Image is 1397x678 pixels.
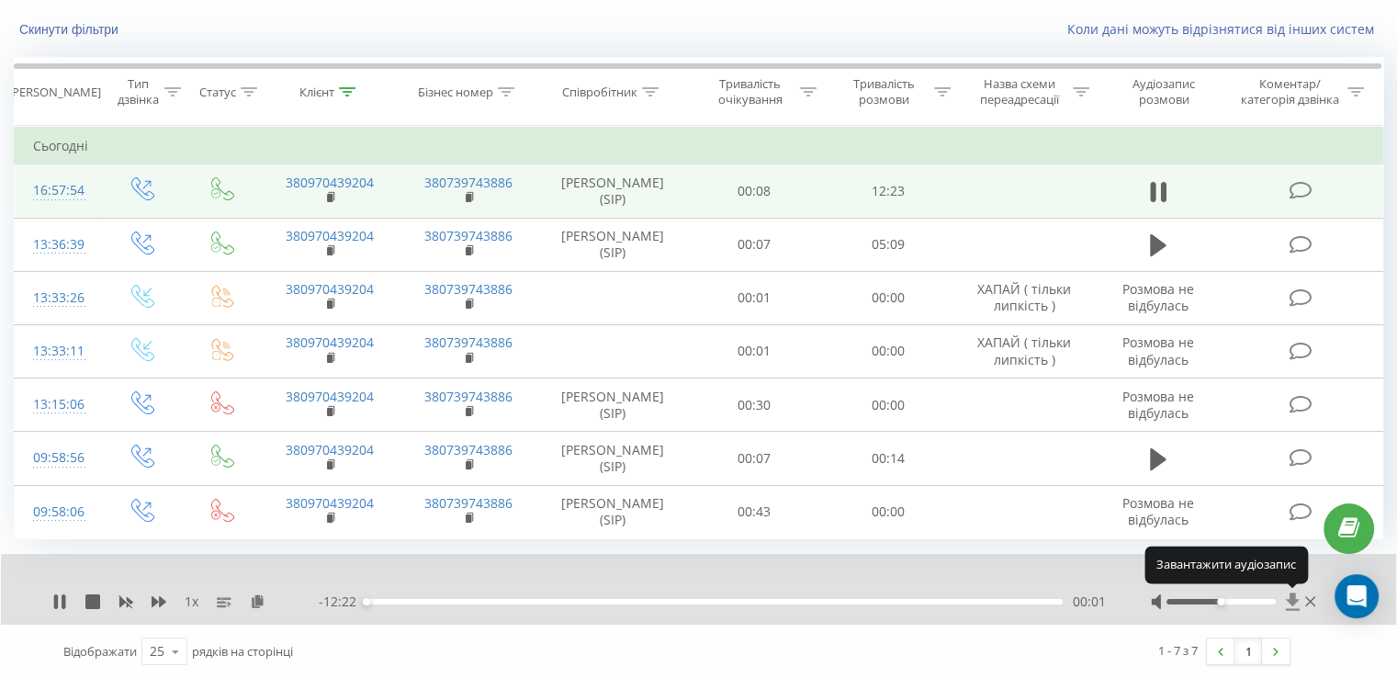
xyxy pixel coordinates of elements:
[954,271,1093,324] td: ХАПАЙ ( тільки липкість )
[688,485,821,538] td: 00:43
[116,76,159,107] div: Тип дзвінка
[1234,638,1262,664] a: 1
[688,432,821,485] td: 00:07
[1072,593,1105,611] span: 00:01
[538,432,688,485] td: [PERSON_NAME] (SIP)
[63,643,137,660] span: Відображати
[704,76,796,107] div: Тривалість очікування
[286,280,374,298] a: 380970439204
[538,379,688,432] td: [PERSON_NAME] (SIP)
[821,164,954,218] td: 12:23
[286,388,374,405] a: 380970439204
[1158,641,1198,660] div: 1 - 7 з 7
[821,218,954,271] td: 05:09
[15,128,1383,164] td: Сьогодні
[192,643,293,660] span: рядків на сторінці
[1122,388,1194,422] span: Розмова не відбулась
[1122,333,1194,367] span: Розмова не відбулась
[424,227,513,244] a: 380739743886
[424,494,513,512] a: 380739743886
[33,333,82,369] div: 13:33:11
[424,388,513,405] a: 380739743886
[424,333,513,351] a: 380739743886
[688,324,821,378] td: 00:01
[33,494,82,530] div: 09:58:06
[363,598,370,605] div: Accessibility label
[33,387,82,423] div: 13:15:06
[424,280,513,298] a: 380739743886
[424,174,513,191] a: 380739743886
[821,271,954,324] td: 00:00
[33,227,82,263] div: 13:36:39
[185,593,198,611] span: 1 x
[1217,598,1224,605] div: Accessibility label
[14,21,128,38] button: Скинути фільтри
[688,379,821,432] td: 00:30
[319,593,366,611] span: - 12:22
[688,218,821,271] td: 00:07
[1144,547,1308,583] div: Завантажити аудіозапис
[286,174,374,191] a: 380970439204
[1235,76,1343,107] div: Коментар/категорія дзвінка
[1122,280,1194,314] span: Розмова не відбулась
[1110,76,1218,107] div: Аудіозапис розмови
[838,76,929,107] div: Тривалість розмови
[821,432,954,485] td: 00:14
[299,85,334,100] div: Клієнт
[150,642,164,661] div: 25
[1067,20,1383,38] a: Коли дані можуть відрізнятися вiд інших систем
[1122,494,1194,528] span: Розмова не відбулась
[33,280,82,316] div: 13:33:26
[286,227,374,244] a: 380970439204
[538,485,688,538] td: [PERSON_NAME] (SIP)
[286,333,374,351] a: 380970439204
[562,85,637,100] div: Співробітник
[199,85,236,100] div: Статус
[954,324,1093,378] td: ХАПАЙ ( тільки липкість )
[821,485,954,538] td: 00:00
[8,85,101,100] div: [PERSON_NAME]
[33,440,82,476] div: 09:58:56
[424,441,513,458] a: 380739743886
[972,76,1068,107] div: Назва схеми переадресації
[286,441,374,458] a: 380970439204
[538,218,688,271] td: [PERSON_NAME] (SIP)
[821,324,954,378] td: 00:00
[286,494,374,512] a: 380970439204
[1335,574,1379,618] div: Open Intercom Messenger
[33,173,82,209] div: 16:57:54
[418,85,493,100] div: Бізнес номер
[688,164,821,218] td: 00:08
[538,164,688,218] td: [PERSON_NAME] (SIP)
[688,271,821,324] td: 00:01
[821,379,954,432] td: 00:00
